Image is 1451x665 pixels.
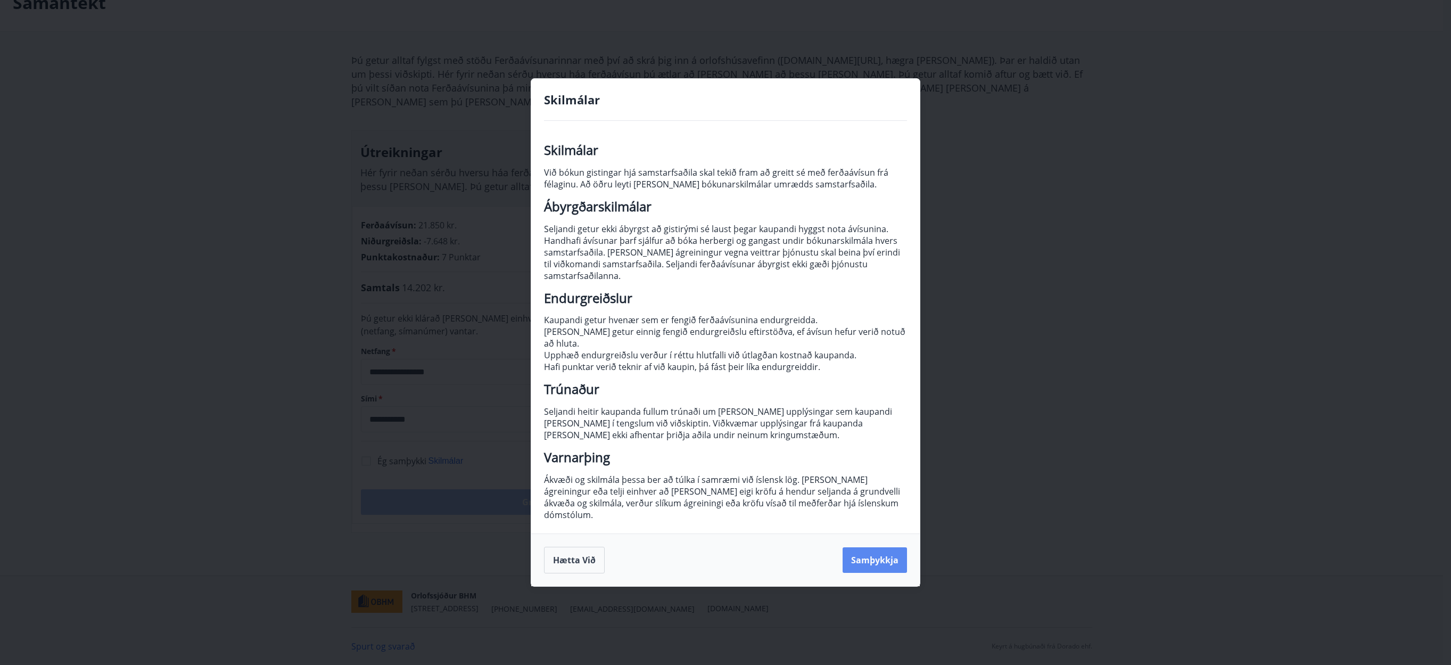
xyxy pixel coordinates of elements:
p: Seljandi heitir kaupanda fullum trúnaði um [PERSON_NAME] upplýsingar sem kaupandi [PERSON_NAME] í... [544,406,907,441]
h4: Skilmálar [544,92,907,108]
p: Við bókun gistingar hjá samstarfsaðila skal tekið fram að greitt sé með ferðaávísun frá félaginu.... [544,167,907,190]
button: Hætta við [544,547,605,573]
p: [PERSON_NAME] getur einnig fengið endurgreiðslu eftirstöðva, ef ávísun hefur verið notuð að hluta. [544,326,907,349]
p: Seljandi getur ekki ábyrgst að gistirými sé laust þegar kaupandi hyggst nota ávísunina. Handhafi ... [544,223,907,282]
h2: Endurgreiðslur [544,292,907,304]
p: Kaupandi getur hvenær sem er fengið ferðaávísunina endurgreidda. [544,314,907,326]
p: Hafi punktar verið teknir af við kaupin, þá fást þeir líka endurgreiddir. [544,361,907,373]
h2: Varnarþing [544,451,907,463]
p: Upphæð endurgreiðslu verður í réttu hlutfalli við útlagðan kostnað kaupanda. [544,349,907,361]
h2: Ábyrgðarskilmálar [544,201,907,212]
p: Ákvæði og skilmála þessa ber að túlka í samræmi við íslensk lög. [PERSON_NAME] ágreiningur eða te... [544,474,907,521]
h2: Trúnaður [544,383,907,395]
button: Samþykkja [843,547,907,573]
h2: Skilmálar [544,144,907,156]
